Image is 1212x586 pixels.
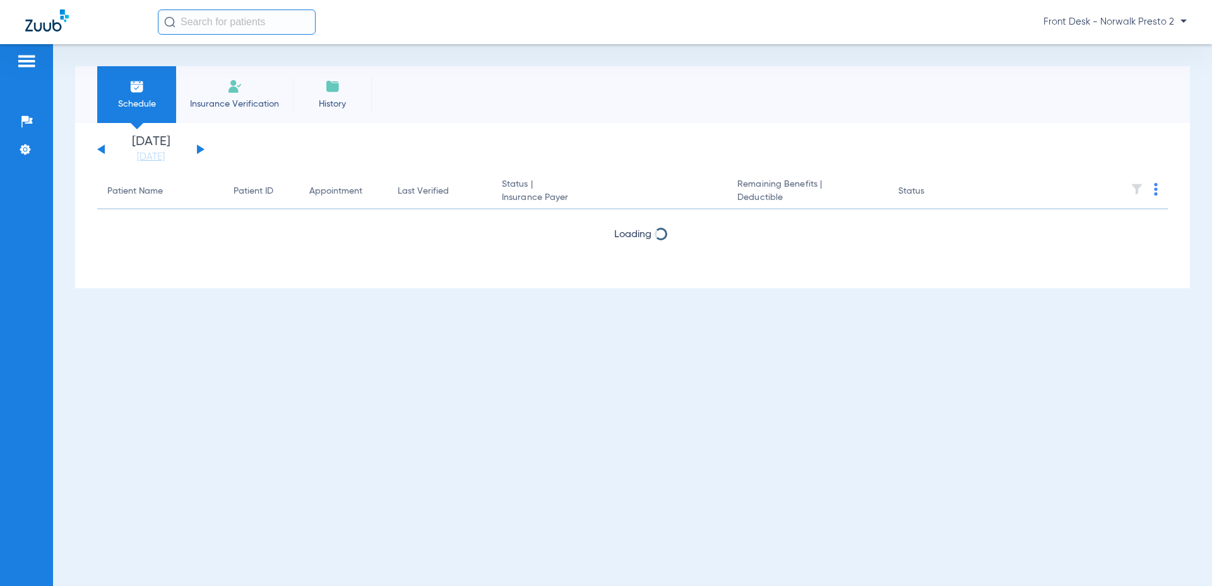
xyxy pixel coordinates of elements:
[129,79,145,94] img: Schedule
[1154,183,1158,196] img: group-dot-blue.svg
[398,185,482,198] div: Last Verified
[25,9,69,32] img: Zuub Logo
[614,230,651,240] span: Loading
[164,16,175,28] img: Search Icon
[1131,183,1143,196] img: filter.svg
[492,174,727,209] th: Status |
[1043,16,1187,28] span: Front Desk - Norwalk Presto 2
[234,185,289,198] div: Patient ID
[309,185,362,198] div: Appointment
[309,185,377,198] div: Appointment
[234,185,273,198] div: Patient ID
[502,191,717,204] span: Insurance Payer
[227,79,242,94] img: Manual Insurance Verification
[325,79,340,94] img: History
[737,191,877,204] span: Deductible
[158,9,316,35] input: Search for patients
[113,136,189,163] li: [DATE]
[727,174,888,209] th: Remaining Benefits |
[186,98,283,110] span: Insurance Verification
[113,151,189,163] a: [DATE]
[107,98,167,110] span: Schedule
[107,185,163,198] div: Patient Name
[16,54,37,69] img: hamburger-icon
[302,98,362,110] span: History
[107,185,213,198] div: Patient Name
[888,174,973,209] th: Status
[398,185,449,198] div: Last Verified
